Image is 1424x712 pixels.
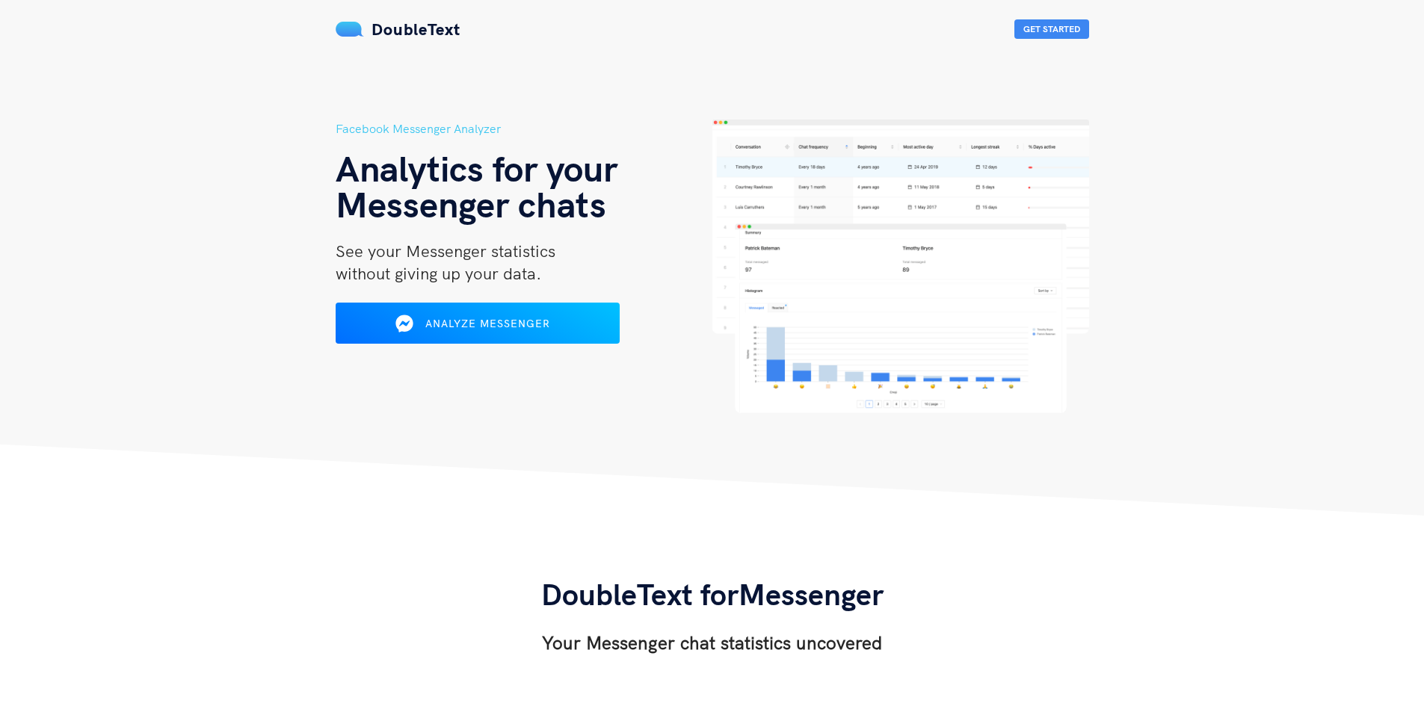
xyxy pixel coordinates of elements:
button: Get Started [1014,19,1089,39]
span: DoubleText for Messenger [541,575,884,613]
span: Messenger chats [336,182,606,226]
img: mS3x8y1f88AAAAABJRU5ErkJggg== [336,22,364,37]
h5: Facebook Messenger Analyzer [336,120,712,138]
a: DoubleText [336,19,460,40]
span: Analytics for your [336,146,617,191]
span: DoubleText [372,19,460,40]
h3: Your Messenger chat statistics uncovered [541,631,884,654]
button: Analyze Messenger [336,303,620,344]
img: hero [712,120,1089,413]
a: Analyze Messenger [336,322,620,335]
span: See your Messenger statistics [336,241,555,261]
span: without giving up your data. [336,263,541,284]
span: Analyze Messenger [425,317,550,330]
